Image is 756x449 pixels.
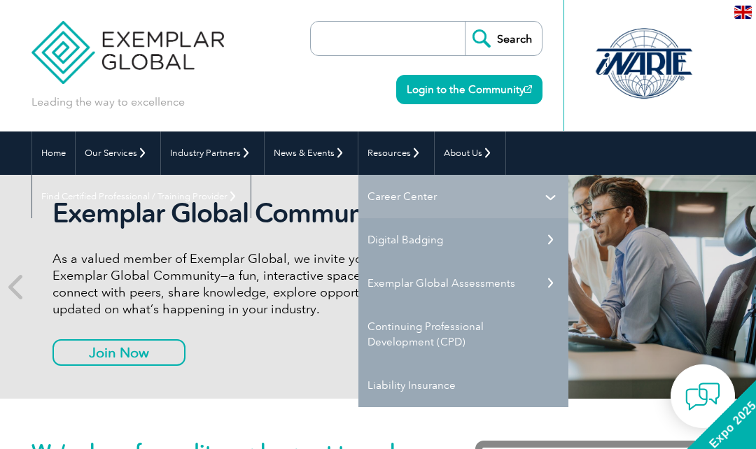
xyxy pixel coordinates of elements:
a: Resources [358,131,434,175]
a: Find Certified Professional / Training Provider [32,175,251,218]
a: Join Now [52,339,185,366]
a: Digital Badging [358,218,568,262]
a: Login to the Community [396,75,542,104]
a: Our Services [76,131,160,175]
input: Search [465,22,542,55]
a: About Us [435,131,505,175]
img: open_square.png [524,85,532,93]
a: Career Center [358,175,568,218]
a: Continuing Professional Development (CPD) [358,305,568,364]
img: en [734,6,752,19]
a: Home [32,131,75,175]
a: News & Events [265,131,358,175]
p: Leading the way to excellence [31,94,185,110]
a: Liability Insurance [358,364,568,407]
a: Industry Partners [161,131,264,175]
img: contact-chat.png [685,379,720,414]
p: As a valued member of Exemplar Global, we invite you to join the Exemplar Global Community—a fun,... [52,250,482,318]
a: Exemplar Global Assessments [358,262,568,305]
